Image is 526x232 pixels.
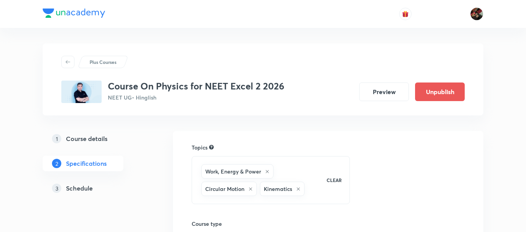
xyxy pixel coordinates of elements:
h6: Course type [192,220,350,228]
h6: Circular Motion [205,185,244,193]
h5: Specifications [66,159,107,168]
button: avatar [399,8,412,20]
p: Plus Courses [90,58,116,65]
img: 06919A0F-0B65-4515-BB23-938127A09337_plus.png [61,81,102,103]
div: Search for topics [209,144,214,151]
a: Company Logo [43,9,105,20]
button: Preview [359,82,409,101]
p: NEET UG • Hinglish [108,93,284,101]
h3: Course On Physics for NEET Excel 2 2026 [108,81,284,92]
a: 1Course details [43,131,148,146]
p: 2 [52,159,61,168]
h5: Schedule [66,184,93,193]
a: 3Schedule [43,180,148,196]
h6: Kinematics [264,185,292,193]
img: avatar [402,10,409,17]
h6: Work, Energy & Power [205,167,261,175]
button: Unpublish [415,82,465,101]
p: 1 [52,134,61,143]
h6: Topics [192,143,208,151]
img: Company Logo [43,9,105,18]
p: 3 [52,184,61,193]
p: CLEAR [327,177,342,184]
h5: Course details [66,134,107,143]
img: Shweta Kokate [470,7,483,21]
